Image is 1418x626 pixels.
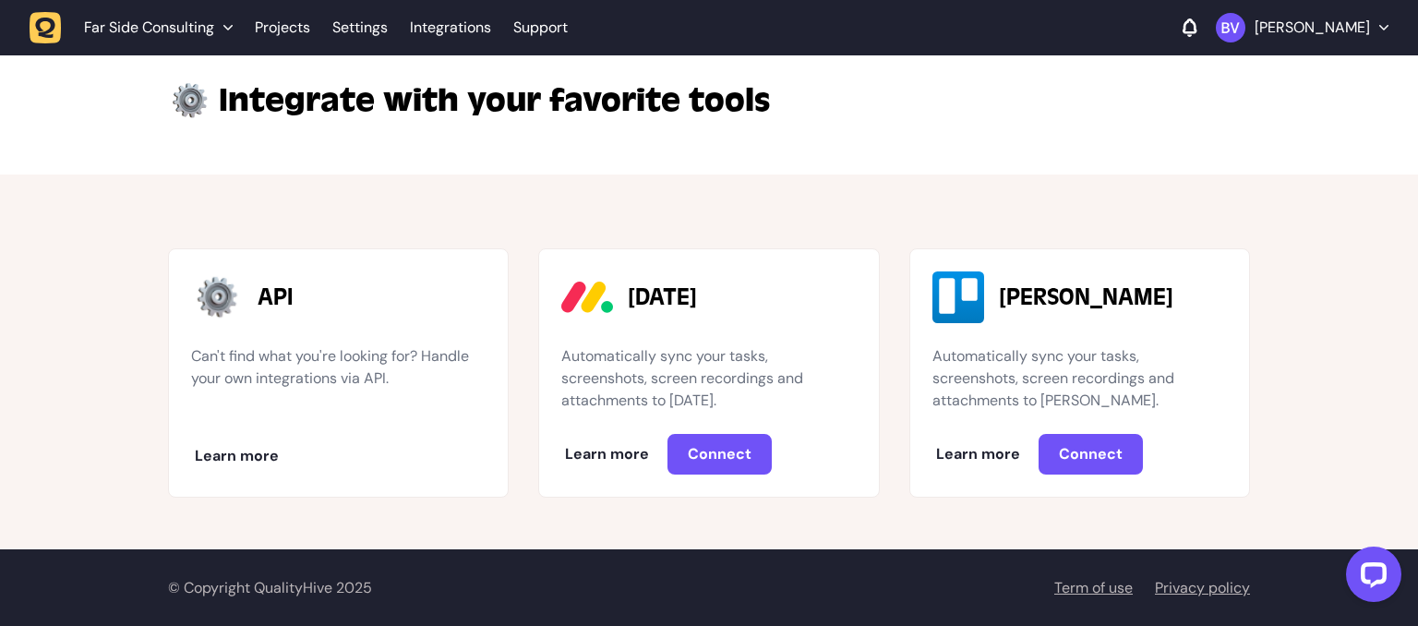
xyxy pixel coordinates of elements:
[30,11,244,44] button: Far Side Consulting
[410,11,491,44] a: Integrations
[168,578,372,597] span: © Copyright QualityHive 2025
[176,438,297,475] button: Learn more
[999,283,1173,312] h3: [PERSON_NAME]
[565,444,649,463] span: Learn more
[195,446,279,465] span: Learn more
[513,18,568,37] a: Support
[1255,18,1370,37] p: [PERSON_NAME]
[918,436,1039,473] button: Learn more
[191,271,243,323] img: API
[667,444,772,463] a: Connect
[667,434,772,475] button: Connect
[936,444,1020,463] span: Learn more
[561,271,613,323] img: Monday
[561,345,856,412] p: Automatically sync your tasks, screenshots, screen recordings and attachments to [DATE].
[332,11,388,44] a: Settings
[932,345,1227,412] p: Automatically sync your tasks, screenshots, screen recordings and attachments to [PERSON_NAME].
[1059,444,1123,463] span: Connect
[918,444,1039,463] a: Learn more
[176,446,297,465] a: Learn more
[628,283,697,312] h3: [DATE]
[1054,578,1133,597] a: Term of use
[1216,13,1245,42] img: Brandon Varnado
[168,78,211,123] img: setting-img
[84,18,214,37] span: Far Side Consulting
[547,444,667,463] a: Learn more
[1331,539,1409,617] iframe: LiveChat chat widget
[688,444,751,463] span: Connect
[1039,434,1143,475] button: Connect
[255,11,310,44] a: Projects
[932,271,984,323] img: Trello
[219,78,770,123] div: Integrate with your favorite tools
[258,283,294,312] h3: API
[1155,578,1250,597] a: Privacy policy
[547,436,667,473] button: Learn more
[1039,444,1143,463] a: Connect
[191,345,486,415] p: Can't find what you're looking for? Handle your own integrations via API.
[1216,13,1388,42] button: [PERSON_NAME]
